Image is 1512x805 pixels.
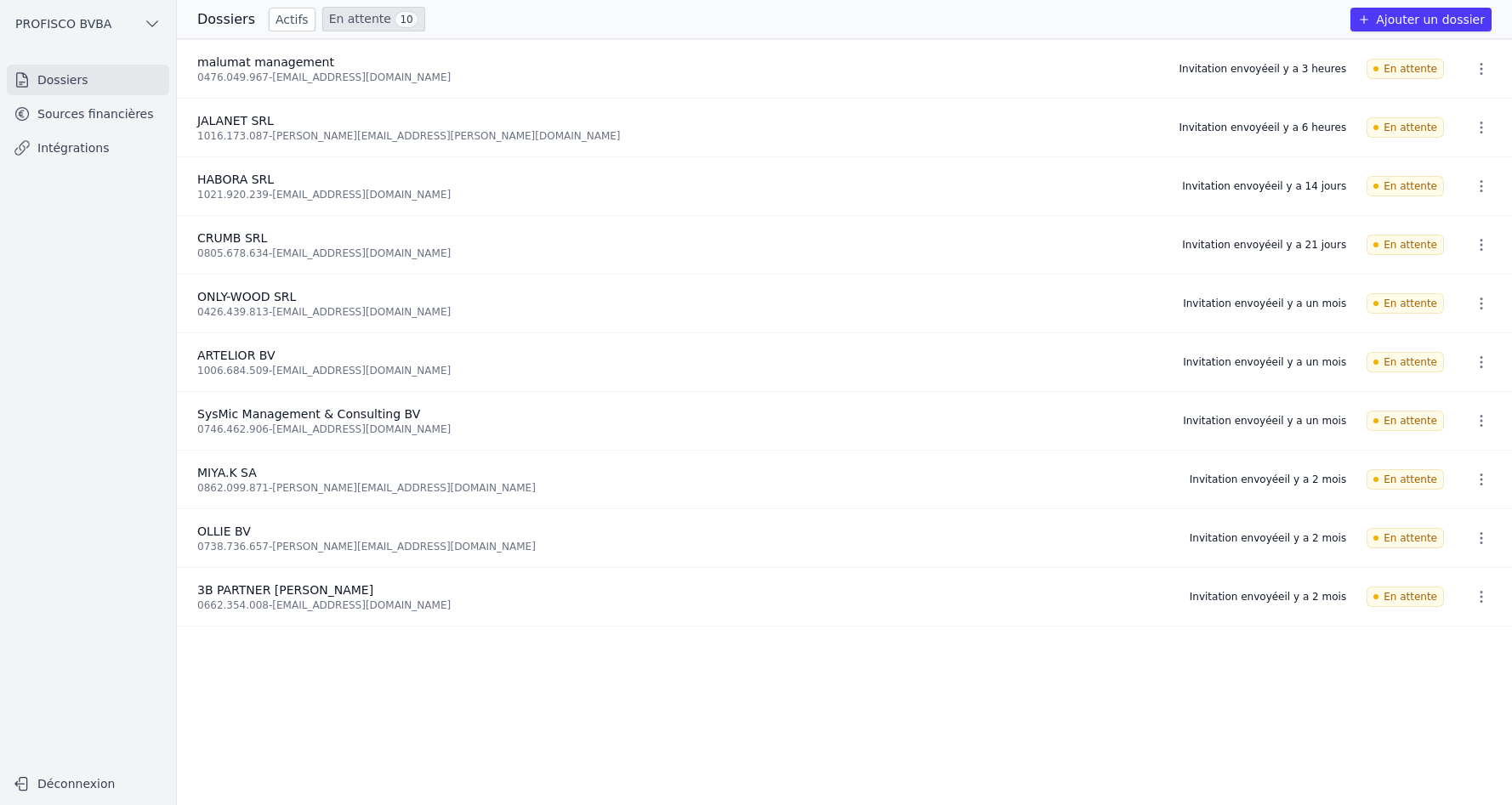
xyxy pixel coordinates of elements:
div: Invitation envoyée il y a un mois [1183,297,1346,310]
span: CRUMB SRL [197,231,267,245]
div: 0738.736.657 - [PERSON_NAME][EMAIL_ADDRESS][DOMAIN_NAME] [197,540,1169,553]
div: 0662.354.008 - [EMAIL_ADDRESS][DOMAIN_NAME] [197,598,1169,612]
span: En attente [1367,176,1444,196]
span: En attente [1367,117,1444,138]
button: PROFISCO BVBA [7,10,169,37]
button: Ajouter un dossier [1350,8,1492,31]
div: 0426.439.813 - [EMAIL_ADDRESS][DOMAIN_NAME] [197,305,1162,319]
span: OLLIE BV [197,524,251,538]
span: En attente [1367,528,1444,548]
span: 3B PARTNER [PERSON_NAME] [197,583,373,597]
span: En attente [1367,469,1444,490]
a: Intégrations [7,133,169,163]
span: En attente [1367,59,1444,79]
span: En attente [1367,235,1444,255]
div: 0476.049.967 - [EMAIL_ADDRESS][DOMAIN_NAME] [197,71,1158,84]
div: 0746.462.906 - [EMAIL_ADDRESS][DOMAIN_NAME] [197,422,1162,436]
div: 1021.920.239 - [EMAIL_ADDRESS][DOMAIN_NAME] [197,188,1162,201]
div: Invitation envoyée il y a un mois [1183,414,1346,428]
div: Invitation envoyée il y a 2 mois [1190,590,1346,604]
span: SysMic Management & Consulting BV [197,407,420,421]
span: MIYA.K SA [197,466,257,479]
button: Déconnexion [7,770,169,797]
a: Sources financières [7,99,169,129]
span: JALANET SRL [197,114,274,128]
span: 10 [395,11,418,28]
div: Invitation envoyée il y a 21 jours [1182,238,1346,252]
h3: Dossiers [197,9,255,30]
span: HABORA SRL [197,173,274,186]
span: En attente [1367,587,1444,607]
span: En attente [1367,352,1444,372]
div: Invitation envoyée il y a un mois [1183,355,1346,369]
div: Invitation envoyée il y a 3 heures [1179,62,1346,76]
a: Dossiers [7,65,169,95]
div: Invitation envoyée il y a 14 jours [1182,179,1346,193]
div: Invitation envoyée il y a 6 heures [1179,121,1346,134]
span: ARTELIOR BV [197,349,276,362]
span: PROFISCO BVBA [15,15,111,32]
div: Invitation envoyée il y a 2 mois [1190,531,1346,545]
span: ONLY-WOOD SRL [197,290,296,303]
span: malumat management [197,55,334,69]
div: 1016.173.087 - [PERSON_NAME][EMAIL_ADDRESS][PERSON_NAME][DOMAIN_NAME] [197,129,1158,143]
a: En attente 10 [322,7,425,31]
a: Actifs [269,8,315,31]
div: 1006.684.509 - [EMAIL_ADDRESS][DOMAIN_NAME] [197,364,1162,377]
div: Invitation envoyée il y a 2 mois [1190,473,1346,486]
span: En attente [1367,411,1444,431]
div: 0805.678.634 - [EMAIL_ADDRESS][DOMAIN_NAME] [197,247,1162,260]
span: En attente [1367,293,1444,314]
div: 0862.099.871 - [PERSON_NAME][EMAIL_ADDRESS][DOMAIN_NAME] [197,481,1169,495]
